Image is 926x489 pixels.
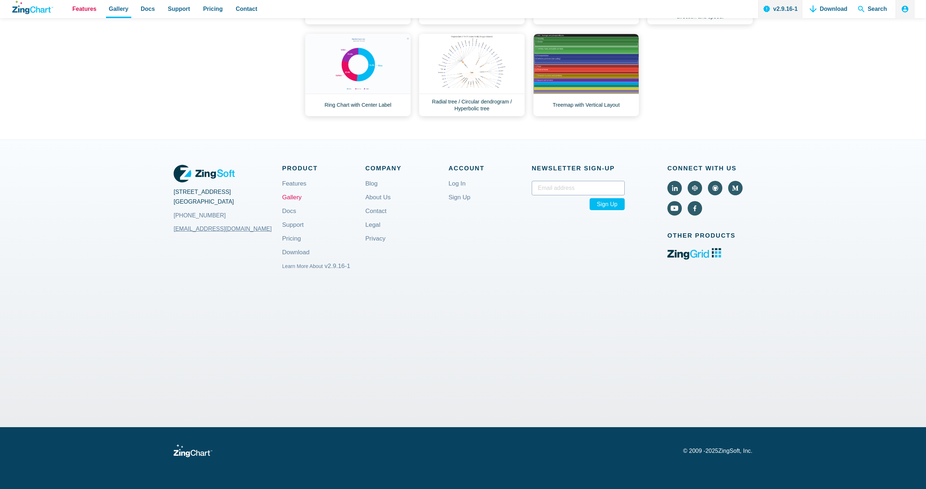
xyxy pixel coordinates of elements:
span: Company [365,163,449,174]
a: Legal [365,222,381,239]
a: Sign Up [449,195,470,212]
input: Email address [532,181,625,195]
a: Treemap with Vertical Layout [533,34,639,116]
a: Log In [449,181,466,198]
small: Learn More About [282,263,323,269]
a: Visit ZingChart on Facebook (external). [688,201,702,216]
span: Support [168,4,190,14]
span: Newsletter Sign‑up [532,163,625,174]
span: Features [72,4,97,14]
span: Connect With Us [667,163,752,174]
address: [STREET_ADDRESS] [GEOGRAPHIC_DATA] [174,187,282,224]
a: ZingGrid logo. Click to visit the ZingGrid site (external). [667,255,721,261]
span: Contact [236,4,258,14]
a: [EMAIL_ADDRESS][DOMAIN_NAME] [174,220,272,238]
a: Learn More About v2.9.16-1 [282,263,350,281]
a: Privacy [365,236,386,253]
a: Contact [365,208,387,226]
p: © 2009 - ZingSoft, Inc. [683,448,752,454]
a: Visit ZingChart on LinkedIn (external). [667,181,682,195]
a: ZingChart Logo. Click to return to the homepage [12,1,53,14]
span: Docs [141,4,155,14]
a: Features [282,181,306,198]
a: Docs [282,208,296,226]
a: ZingChart Logo. Click to return to the homepage [174,445,212,457]
span: Other Products [667,230,752,241]
a: Ring Chart with Center Label [305,34,411,116]
a: Visit ZingChart on Medium (external). [728,181,743,195]
a: Visit ZingChart on CodePen (external). [688,181,702,195]
span: Sign Up [590,198,625,210]
a: Pricing [282,236,301,253]
span: Gallery [109,4,128,14]
a: ZingSoft Logo. Click to visit the ZingSoft site (external). [174,163,235,184]
a: Gallery [282,195,302,212]
span: v2.9.16-1 [324,263,350,269]
span: Pricing [203,4,222,14]
span: Product [282,163,365,174]
a: Radial tree / Circular dendrogram / Hyperbolic tree [419,34,525,116]
span: Account [449,163,532,174]
a: About Us [365,195,391,212]
span: 2025 [705,448,718,454]
a: Support [282,222,304,239]
a: Visit ZingChart on GitHub (external). [708,181,722,195]
a: Visit ZingChart on YouTube (external). [667,201,682,216]
a: [PHONE_NUMBER] [174,207,282,224]
a: Blog [365,181,378,198]
a: Download [282,250,310,267]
